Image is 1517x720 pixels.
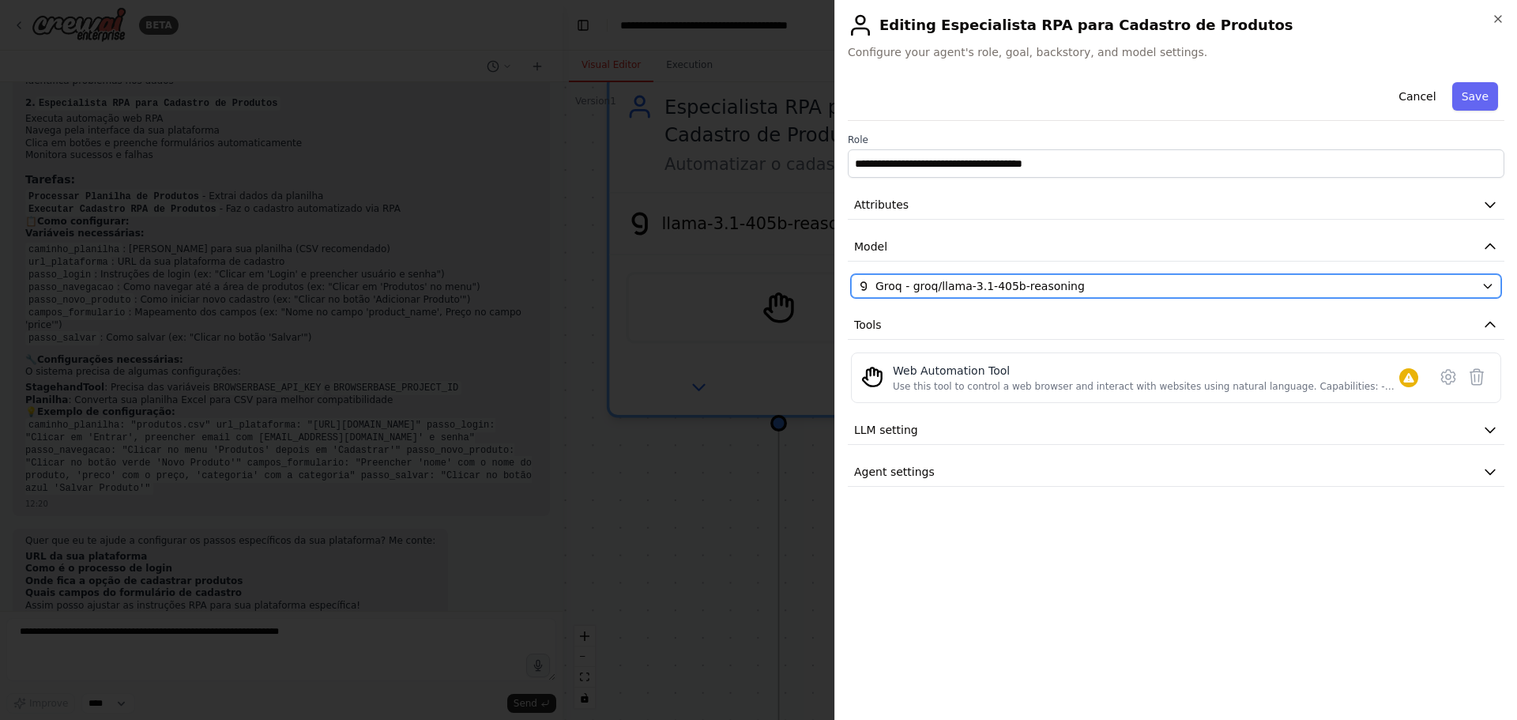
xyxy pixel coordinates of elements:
[854,422,918,438] span: LLM setting
[848,44,1504,60] span: Configure your agent's role, goal, backstory, and model settings.
[1389,82,1445,111] button: Cancel
[854,239,887,254] span: Model
[875,278,1085,294] span: Groq - groq/llama-3.1-405b-reasoning
[848,232,1504,262] button: Model
[861,366,883,388] img: StagehandTool
[848,190,1504,220] button: Attributes
[1462,363,1491,391] button: Delete tool
[854,317,882,333] span: Tools
[893,380,1399,393] div: Use this tool to control a web browser and interact with websites using natural language. Capabil...
[893,363,1399,379] div: Web Automation Tool
[848,134,1504,146] label: Role
[851,274,1501,298] button: Groq - groq/llama-3.1-405b-reasoning
[848,13,1504,38] h2: Editing Especialista RPA para Cadastro de Produtos
[848,416,1504,445] button: LLM setting
[1434,363,1462,391] button: Configure tool
[854,464,935,480] span: Agent settings
[848,311,1504,340] button: Tools
[1452,82,1498,111] button: Save
[854,197,909,213] span: Attributes
[848,458,1504,487] button: Agent settings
